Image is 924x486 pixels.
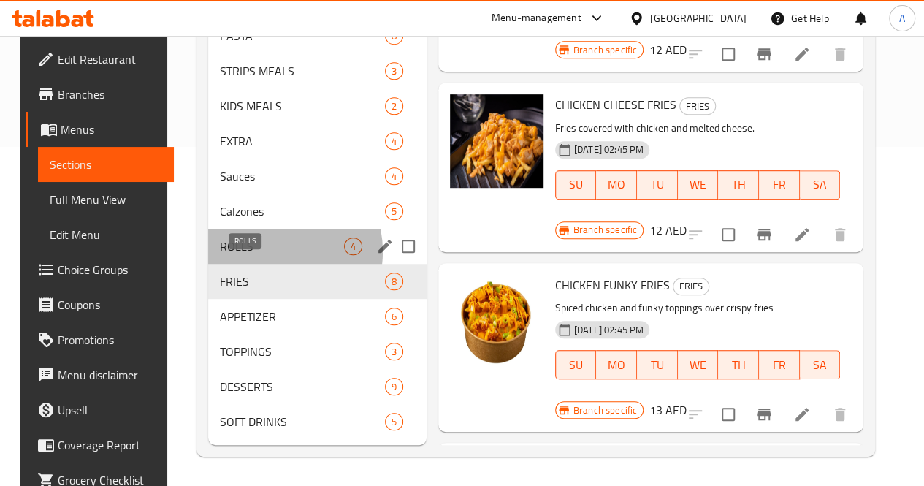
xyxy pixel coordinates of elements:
span: 4 [386,170,402,183]
span: Full Menu View [50,191,162,208]
span: 4 [345,240,362,254]
span: SA [806,174,835,195]
div: items [385,167,403,185]
button: Branch-specific-item [747,397,782,432]
p: Spiced chicken and funky toppings over crispy fries [555,299,840,317]
span: Menu disclaimer [58,366,162,384]
div: Sauces [220,167,385,185]
span: [DATE] 02:45 PM [568,143,649,156]
span: WE [684,174,713,195]
p: Fries covered with chicken and melted cheese. [555,119,840,137]
a: Upsell [26,392,174,428]
h6: 12 AED [649,220,687,240]
span: FR [765,354,794,376]
span: 5 [386,415,402,429]
button: delete [822,397,858,432]
img: CHICKEN CHEESE FRIES [450,94,543,188]
button: SA [800,170,841,200]
a: Edit Restaurant [26,42,174,77]
button: SU [555,350,597,379]
span: SU [562,354,591,376]
span: ROLLS [220,238,344,255]
span: MO [602,174,631,195]
a: Edit menu item [793,226,811,243]
span: 9 [386,380,402,394]
span: Branch specific [568,223,643,237]
span: SA [806,354,835,376]
button: delete [822,217,858,252]
span: TU [643,174,672,195]
button: MO [596,350,637,379]
div: items [385,378,403,395]
span: EXTRA [220,132,385,150]
button: WE [678,170,719,200]
a: Menus [26,112,174,147]
span: Branch specific [568,403,643,417]
button: Branch-specific-item [747,217,782,252]
span: Menus [61,121,162,138]
button: edit [374,235,396,257]
a: Full Menu View [38,182,174,217]
span: Sections [50,156,162,173]
div: STRIPS MEALS3 [208,53,427,88]
a: Coverage Report [26,428,174,463]
div: items [385,308,403,325]
button: TH [718,350,759,379]
div: ROLLS4edit [208,229,427,264]
span: 5 [386,205,402,219]
div: FRIES [679,97,716,115]
span: 2 [386,99,402,113]
div: items [385,132,403,150]
span: Coverage Report [58,436,162,454]
div: KIDS MEALS2 [208,88,427,124]
span: 3 [386,64,402,78]
span: 3 [386,345,402,359]
button: WE [678,350,719,379]
span: Select to update [713,219,744,250]
a: Sections [38,147,174,182]
div: FRIES [673,278,709,295]
span: KIDS MEALS [220,97,385,115]
div: Calzones [220,202,385,220]
div: items [385,202,403,220]
span: DESSERTS [220,378,385,395]
button: FR [759,170,800,200]
span: A [899,10,905,26]
span: Promotions [58,331,162,349]
div: items [385,62,403,80]
a: Promotions [26,322,174,357]
div: Menu-management [492,10,581,27]
h6: 12 AED [649,39,687,60]
span: FRIES [680,98,715,115]
a: Edit menu item [793,45,811,63]
div: TOPPINGS3 [208,334,427,369]
button: Branch-specific-item [747,37,782,72]
div: Calzones5 [208,194,427,229]
span: Edit Restaurant [58,50,162,68]
a: Choice Groups [26,252,174,287]
a: Branches [26,77,174,112]
span: TH [724,174,753,195]
span: WE [684,354,713,376]
span: Branches [58,86,162,103]
span: STRIPS MEALS [220,62,385,80]
div: APPETIZER6 [208,299,427,334]
a: Edit menu item [793,406,811,423]
button: TU [637,350,678,379]
div: FRIES8 [208,264,427,299]
span: [DATE] 02:45 PM [568,323,649,337]
span: Select to update [713,39,744,69]
div: EXTRA4 [208,124,427,159]
a: Menu disclaimer [26,357,174,392]
span: TH [724,354,753,376]
button: SU [555,170,597,200]
span: Upsell [58,401,162,419]
span: TU [643,354,672,376]
span: SU [562,174,591,195]
a: Coupons [26,287,174,322]
div: SOFT DRINKS5 [208,404,427,439]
